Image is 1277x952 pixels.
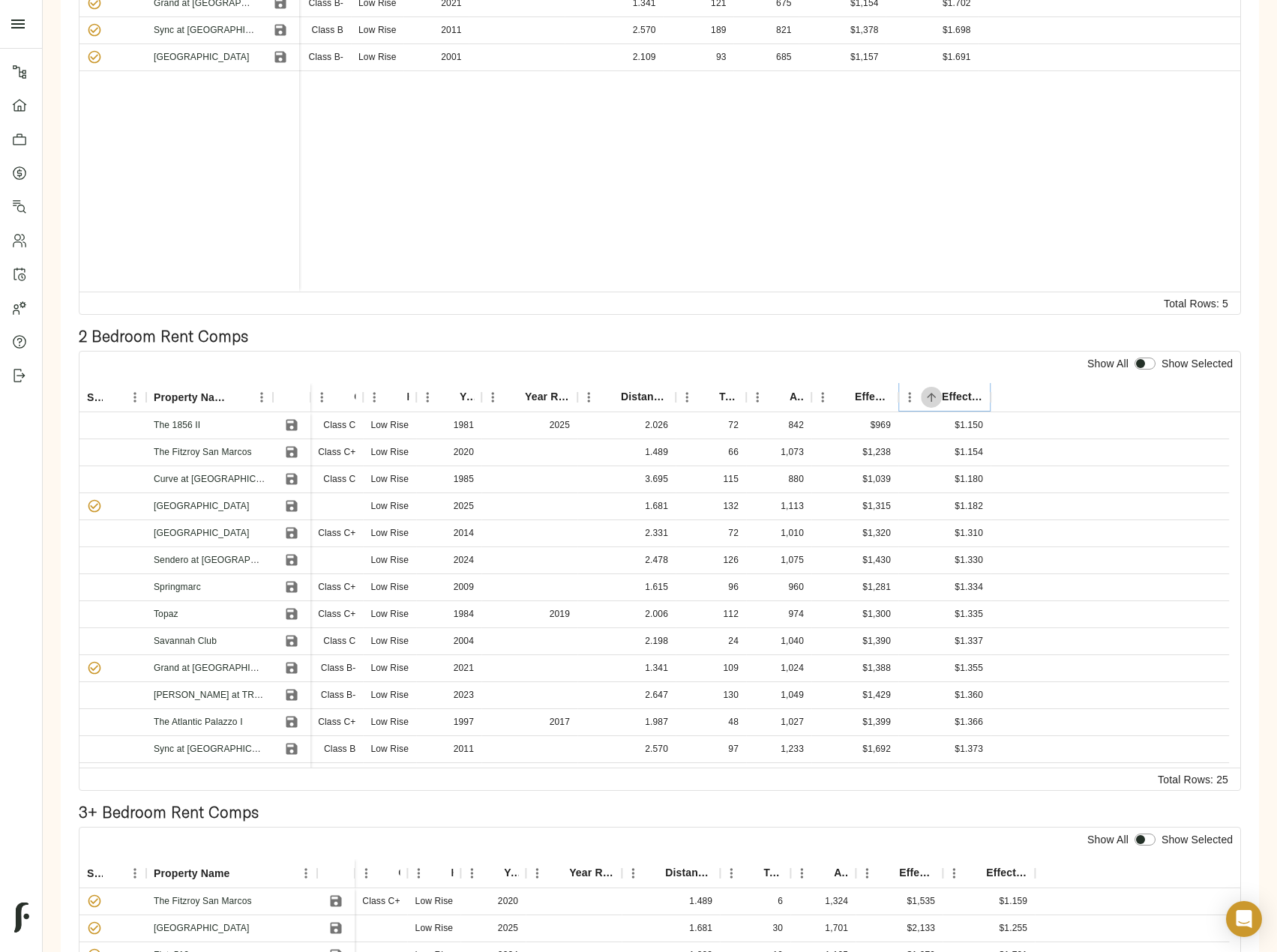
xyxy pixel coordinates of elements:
[728,635,739,648] div: 24
[439,387,460,408] button: Sort
[87,859,103,888] div: Selected?
[321,661,356,675] p: Class B-
[280,414,303,436] button: Save
[416,386,439,409] button: Menu
[955,580,983,594] p: As Of July 2025
[645,662,668,675] div: 1.341
[481,382,577,412] div: Year Renovated
[363,386,385,409] button: Menu
[862,715,891,729] p: As Of July 2025
[856,862,878,885] button: Menu
[415,895,454,908] div: Low Rise
[788,581,803,594] div: 960
[723,689,738,702] div: 130
[154,528,249,538] a: [GEOGRAPHIC_DATA]
[728,527,739,540] div: 72
[645,446,668,459] div: 1.489
[318,607,355,621] p: Class C+
[229,387,250,408] button: Sort
[154,609,178,619] a: Topaz
[325,890,347,912] button: Save
[454,662,474,675] div: 2021
[154,501,249,511] a: [GEOGRAPHIC_DATA]
[280,441,303,463] button: Save
[921,387,942,408] button: Sort
[526,862,548,885] button: Menu
[280,657,303,679] button: Save
[788,473,803,486] div: 880
[633,24,656,37] div: 2.570
[415,922,454,935] div: Low Rise
[454,446,474,459] div: 2020
[811,386,834,409] button: Menu
[645,635,668,648] div: 2.198
[154,52,249,62] a: [GEOGRAPHIC_DATA]
[723,662,738,675] div: 109
[645,554,668,567] div: 2.478
[862,526,891,540] p: As Of July 2025
[645,419,668,432] div: 2.026
[525,382,570,412] div: Year Renovated
[318,526,355,540] p: Class C+
[834,858,848,888] div: Avg Sq Ft
[645,473,668,486] div: 3.695
[280,684,303,706] button: Save
[955,742,983,756] p: As Of July 2025
[310,386,333,409] button: Menu
[280,576,303,598] button: Save
[504,387,525,408] button: Sort
[781,716,804,729] div: 1,027
[416,382,481,412] div: Year Built
[790,382,804,412] div: Avg Sq Ft
[955,661,983,675] p: As Of July 2025
[333,387,354,408] button: Sort
[363,382,416,412] div: Height
[723,554,738,567] div: 126
[146,383,273,412] div: Property Name
[124,386,146,409] button: Menu
[280,738,303,760] button: Save
[323,472,355,486] p: Class C
[454,419,474,432] div: 1981
[370,581,409,594] div: Low Rise
[377,863,398,884] button: Sort
[862,661,891,675] p: $1,388
[965,863,986,884] button: Sort
[321,688,356,702] p: Class B-
[230,863,251,884] button: Sort
[454,554,474,567] div: 2024
[460,382,474,412] div: Year Built
[154,447,252,457] a: The Fitzroy San Marcos
[862,634,891,648] p: As Of July 2025
[569,858,614,888] div: Year Renovated
[318,580,355,594] p: Class C+
[355,862,377,885] button: Menu
[370,608,409,621] div: Low Rise
[622,858,720,888] div: Distance (miles)
[323,418,355,432] p: Class C
[280,765,303,787] button: Save
[862,553,891,567] p: As Of July 2025
[942,382,983,412] div: Effective RPSF
[955,472,983,486] p: As Of July 2025
[1158,772,1228,787] div: Total Rows: 25
[454,689,474,702] div: 2023
[308,50,343,64] p: Class B-
[318,715,355,729] p: Class C+
[742,863,763,884] button: Sort
[723,500,738,513] div: 132
[1159,353,1236,374] div: Show Selected
[955,634,983,648] p: As Of July 2025
[723,608,738,621] div: 112
[781,554,804,567] div: 1,075
[87,383,103,412] div: Selected?
[955,688,983,702] p: As Of July 2025
[454,473,474,486] div: 1985
[454,527,474,540] div: 2014
[943,862,965,885] button: Menu
[622,862,644,885] button: Menu
[763,858,783,888] div: Total Units
[778,895,783,908] div: 6
[825,895,848,908] div: 1,324
[103,387,124,408] button: Sort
